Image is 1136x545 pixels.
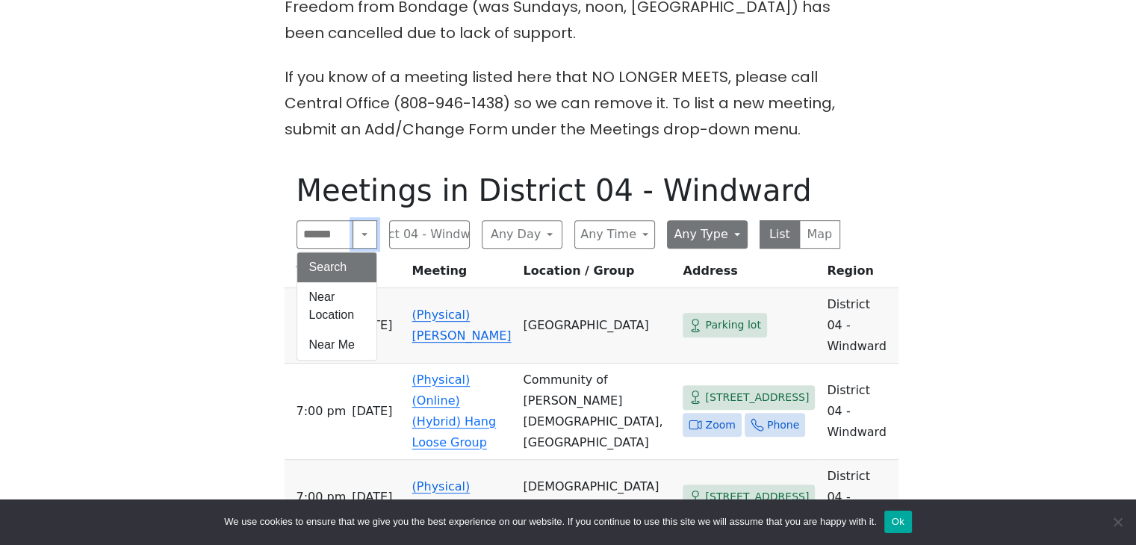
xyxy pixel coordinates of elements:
[1110,514,1125,529] span: No
[224,514,876,529] span: We use cookies to ensure that we give you the best experience on our website. If you continue to ...
[799,220,840,249] button: Map
[705,488,809,506] span: [STREET_ADDRESS]
[297,252,376,282] button: Search
[482,220,562,249] button: Any Day
[297,401,347,422] span: 7:00 PM
[767,416,799,435] span: Phone
[677,261,821,288] th: Address
[705,316,760,334] span: Parking lot
[406,261,518,288] th: Meeting
[821,364,898,460] td: District 04 - Windward
[517,288,677,364] td: [GEOGRAPHIC_DATA]
[353,220,376,249] button: Search
[821,261,898,288] th: Region
[517,460,677,535] td: [DEMOGRAPHIC_DATA] Kailua
[297,172,840,208] h1: Meetings in District 04 - Windward
[352,487,392,508] span: [DATE]
[574,220,655,249] button: Any Time
[285,261,406,288] th: Time
[297,330,376,360] button: Near Me
[760,220,801,249] button: List
[297,220,354,249] input: Search
[705,416,735,435] span: Zoom
[705,388,809,407] span: [STREET_ADDRESS]
[821,460,898,535] td: District 04 - Windward
[412,308,512,343] a: (Physical) [PERSON_NAME]
[285,64,852,143] p: If you know of a meeting listed here that NO LONGER MEETS, please call Central Office (808-946-14...
[412,373,497,449] a: (Physical) (Online) (Hybrid) Hang Loose Group
[352,401,392,422] span: [DATE]
[389,220,470,249] button: District 04 - Windward
[667,220,748,249] button: Any Type
[297,487,347,508] span: 7:00 PM
[884,511,912,533] button: Ok
[297,282,376,330] button: Near Location
[517,261,677,288] th: Location / Group
[517,364,677,460] td: Community of [PERSON_NAME][DEMOGRAPHIC_DATA], [GEOGRAPHIC_DATA]
[412,479,508,514] a: (Physical) Gripers - [DATE]
[821,288,898,364] td: District 04 - Windward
